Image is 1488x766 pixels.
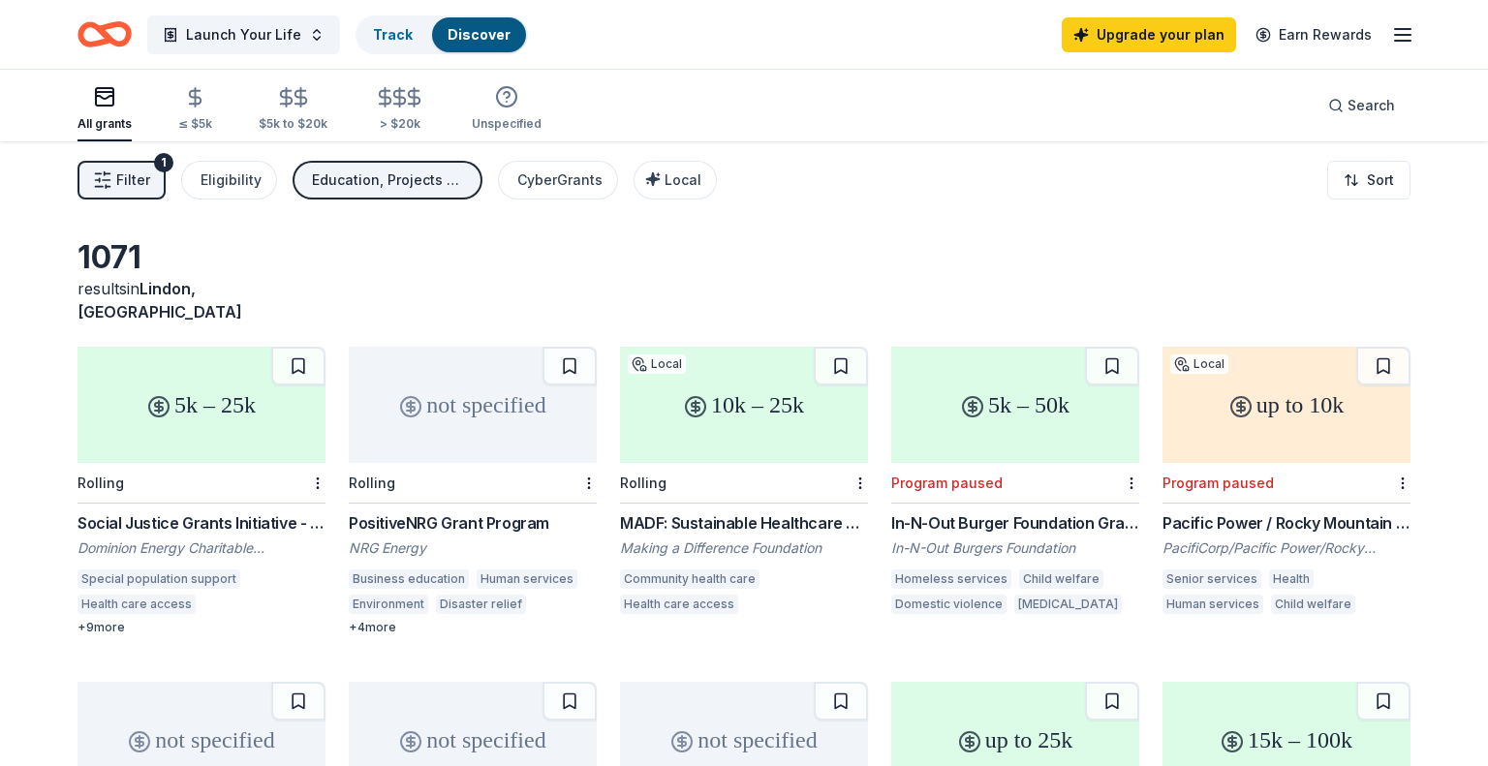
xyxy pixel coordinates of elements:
a: Home [77,12,132,57]
div: Senior services [1162,569,1261,589]
div: All grants [77,116,132,132]
div: Disaster relief [436,595,526,614]
a: Earn Rewards [1244,17,1383,52]
button: ≤ $5k [178,78,212,141]
button: CyberGrants [498,161,618,199]
div: In-N-Out Burger Foundation Grants [891,511,1139,535]
a: up to 10kLocalProgram pausedPacific Power / Rocky Mountain Power: Safety and Wellness Organizatio... [1162,347,1410,620]
div: Program paused [891,475,1003,491]
button: Filter1 [77,161,166,199]
span: Local [665,171,701,188]
div: CyberGrants [517,169,603,192]
div: ≤ $5k [178,116,212,132]
button: Search [1313,86,1410,125]
a: Discover [448,26,511,43]
a: Track [373,26,413,43]
div: Human services [477,569,577,589]
div: Unspecified [472,116,542,132]
div: up to 10k [1162,347,1410,463]
div: results [77,277,325,323]
div: Local [1170,354,1228,374]
span: Launch Your Life [186,23,301,46]
button: TrackDiscover [356,15,528,54]
button: Launch Your Life [147,15,340,54]
div: Local [628,354,686,374]
div: PositiveNRG Grant Program [349,511,597,535]
div: + 9 more [77,620,325,635]
div: Education, Projects & programming, General operations [312,169,467,192]
span: Lindon, [GEOGRAPHIC_DATA] [77,279,242,322]
div: Special population support [77,569,240,589]
button: Unspecified [472,77,542,141]
div: Social Justice Grants Initiative - Community Grants [77,511,325,535]
span: in [77,279,242,322]
div: 1 [154,153,173,172]
div: Rolling [349,475,395,491]
button: All grants [77,77,132,141]
a: 10k – 25kLocalRollingMADF: Sustainable Healthcare GrantsMaking a Difference FoundationCommunity h... [620,347,868,620]
button: Local [634,161,717,199]
div: 5k – 25k [77,347,325,463]
div: Health [1269,569,1314,589]
div: Human services [1162,595,1263,614]
div: NRG Energy [349,538,597,558]
a: Upgrade your plan [1062,17,1236,52]
span: Sort [1367,169,1394,192]
div: Program paused [1162,475,1274,491]
div: Making a Difference Foundation [620,538,868,558]
div: Health care access [620,595,738,614]
span: Filter [116,169,150,192]
button: Education, Projects & programming, General operations [293,161,482,199]
div: $5k to $20k [259,116,327,132]
div: 5k – 50k [891,347,1139,463]
button: Sort [1327,161,1410,199]
a: 5k – 25kRollingSocial Justice Grants Initiative - Community GrantsDominion Energy Charitable Foun... [77,347,325,635]
div: Community health care [620,569,759,589]
div: Business education [349,569,469,589]
span: Search [1348,94,1395,117]
div: PacifiCorp/Pacific Power/Rocky Mountain Power Foundation [1162,538,1410,558]
button: Eligibility [181,161,277,199]
div: Homeless services [891,569,1011,589]
div: > $20k [374,116,425,132]
div: Child welfare [1271,595,1355,614]
div: Rolling [620,475,666,491]
div: Rolling [77,475,124,491]
a: 5k – 50kProgram pausedIn-N-Out Burger Foundation GrantsIn-N-Out Burgers FoundationHomeless servic... [891,347,1139,620]
div: In-N-Out Burgers Foundation [891,538,1139,558]
div: Environment [349,595,428,614]
div: MADF: Sustainable Healthcare Grants [620,511,868,535]
div: Health care access [77,595,196,614]
div: Dominion Energy Charitable Foundation [77,538,325,558]
a: not specifiedRollingPositiveNRG Grant ProgramNRG EnergyBusiness educationHuman servicesEnvironmen... [349,347,597,635]
div: Pacific Power / Rocky Mountain Power: Safety and Wellness Organizations [1162,511,1410,535]
div: Domestic violence [891,595,1007,614]
div: 1071 [77,238,325,277]
div: + 4 more [349,620,597,635]
div: 10k – 25k [620,347,868,463]
div: Child welfare [1019,569,1103,589]
div: Eligibility [201,169,262,192]
button: > $20k [374,78,425,141]
div: [MEDICAL_DATA] [1014,595,1122,614]
div: not specified [349,347,597,463]
button: $5k to $20k [259,78,327,141]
